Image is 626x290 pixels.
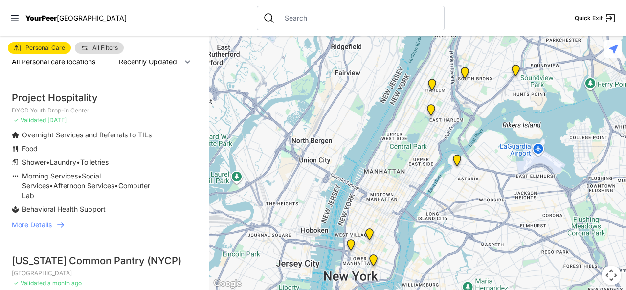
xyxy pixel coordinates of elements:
[22,158,46,166] span: Shower
[279,13,438,23] input: Search
[14,116,46,124] span: ✓ Validated
[211,277,244,290] img: Google
[80,158,109,166] span: Toiletries
[75,42,124,54] a: All Filters
[57,14,127,22] span: [GEOGRAPHIC_DATA]
[12,220,197,230] a: More Details
[47,279,82,287] span: a month ago
[602,266,621,285] button: Map camera controls
[78,172,82,180] span: •
[14,279,46,287] span: ✓ Validated
[92,45,118,51] span: All Filters
[25,14,57,22] span: YourPeer
[363,228,376,244] div: Harvey Milk High School
[114,181,118,190] span: •
[25,45,65,51] span: Personal Care
[12,57,95,66] span: All Personal care locations
[211,277,244,290] a: Open this area in Google Maps (opens a new window)
[50,158,76,166] span: Laundry
[22,131,152,139] span: Overnight Services and Referrals to TILs
[76,158,80,166] span: •
[12,254,197,268] div: [US_STATE] Common Pantry (NYCP)
[12,220,52,230] span: More Details
[367,254,380,270] div: Lower East Side Youth Drop-in Center. Yellow doors with grey buzzer on the right
[25,15,127,21] a: YourPeer[GEOGRAPHIC_DATA]
[459,67,471,83] div: Harm Reduction Center
[12,91,197,105] div: Project Hospitality
[425,104,437,120] div: Manhattan
[8,42,71,54] a: Personal Care
[53,181,114,190] span: Afternoon Services
[575,12,616,24] a: Quick Exit
[49,181,53,190] span: •
[426,79,438,94] div: Uptown/Harlem DYCD Youth Drop-in Center
[12,269,197,277] p: [GEOGRAPHIC_DATA]
[22,172,78,180] span: Morning Services
[510,65,522,80] div: Living Room 24-Hour Drop-In Center
[47,116,67,124] span: [DATE]
[12,107,197,114] p: DYCD Youth Drop-in Center
[575,14,603,22] span: Quick Exit
[345,239,357,255] div: Main Location, SoHo, DYCD Youth Drop-in Center
[46,158,50,166] span: •
[22,205,106,213] span: Behavioral Health Support
[22,144,38,153] span: Food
